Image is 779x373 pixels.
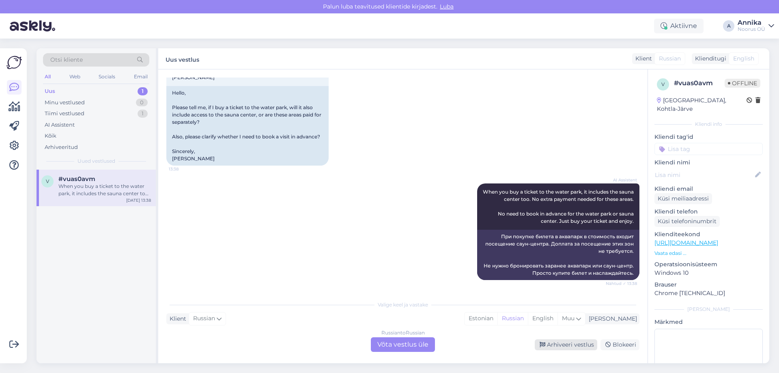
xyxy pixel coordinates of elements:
input: Lisa nimi [655,170,753,179]
p: Windows 10 [654,269,763,277]
p: Kliendi telefon [654,207,763,216]
div: Valige keel ja vastake [166,301,639,308]
div: Annika [738,19,765,26]
div: Klienditugi [692,54,726,63]
div: Uus [45,87,55,95]
span: Russian [193,314,215,323]
a: [URL][DOMAIN_NAME] [654,239,718,246]
span: When you buy a ticket to the water park, it includes the sauna center too. No extra payment neede... [483,189,635,224]
span: Luba [437,3,456,10]
div: Socials [97,71,117,82]
a: AnnikaNoorus OÜ [738,19,774,32]
div: Kõik [45,132,56,140]
div: Hello, Please tell me, if I buy a ticket to the water park, will it also include access to the sa... [166,86,329,166]
label: Uus vestlus [166,53,199,64]
div: A [723,20,734,32]
div: Kliendi info [654,121,763,128]
p: Kliendi nimi [654,158,763,167]
div: Blokeeri [600,339,639,350]
div: Võta vestlus üle [371,337,435,352]
span: Russian [659,54,681,63]
div: [PERSON_NAME] [654,306,763,313]
p: Brauser [654,280,763,289]
div: Klient [166,315,186,323]
input: Lisa tag [654,143,763,155]
div: [GEOGRAPHIC_DATA], Kohtla-Järve [657,96,747,113]
div: Russian to Russian [381,329,425,336]
div: [DATE] 13:38 [126,197,151,203]
div: 1 [138,87,148,95]
div: Küsi meiliaadressi [654,193,712,204]
p: Operatsioonisüsteem [654,260,763,269]
span: 13:38 [169,166,199,172]
div: Noorus OÜ [738,26,765,32]
div: Aktiivne [654,19,704,33]
p: Chrome [TECHNICAL_ID] [654,289,763,298]
span: v [661,81,665,87]
div: Arhiveeritud [45,143,78,151]
div: Minu vestlused [45,99,85,107]
p: Klienditeekond [654,230,763,239]
span: AI Assistent [607,177,637,183]
span: Offline [725,79,760,88]
div: Küsi telefoninumbrit [654,216,720,227]
img: Askly Logo [6,55,22,70]
div: English [528,313,557,325]
span: Nähtud ✓ 13:38 [606,280,637,287]
div: [PERSON_NAME] [585,315,637,323]
p: Märkmed [654,318,763,326]
div: Tiimi vestlused [45,110,84,118]
span: #vuas0avm [58,175,95,183]
div: When you buy a ticket to the water park, it includes the sauna center too. No extra payment neede... [58,183,151,197]
div: Russian [497,313,528,325]
div: 0 [136,99,148,107]
span: English [733,54,754,63]
p: Kliendi email [654,185,763,193]
span: Uued vestlused [77,157,115,165]
div: Web [68,71,82,82]
div: All [43,71,52,82]
span: v [46,178,49,184]
span: Muu [562,315,575,322]
div: 1 [138,110,148,118]
div: Estonian [465,313,497,325]
div: Arhiveeri vestlus [535,339,597,350]
div: # vuas0avm [674,78,725,88]
div: AI Assistent [45,121,75,129]
div: Email [132,71,149,82]
p: Kliendi tag'id [654,133,763,141]
span: Otsi kliente [50,56,83,64]
div: При покупке билета в аквапарк в стоимость входит посещение саун-центра. Доплата за посещение этих... [477,230,639,280]
p: Vaata edasi ... [654,250,763,257]
div: Klient [632,54,652,63]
